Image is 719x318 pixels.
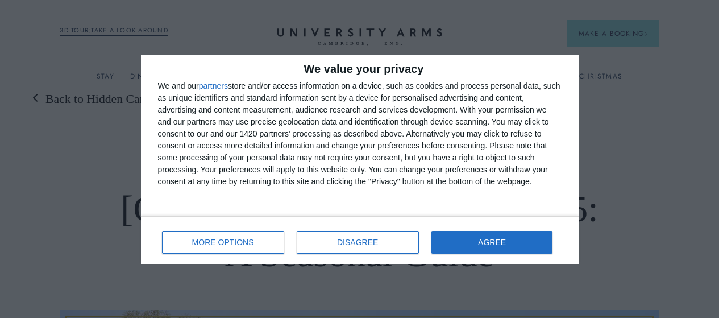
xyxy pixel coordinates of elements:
[478,238,506,246] span: AGREE
[158,80,562,188] div: We and our store and/or access information on a device, such as cookies and process personal data...
[199,82,228,90] button: partners
[297,231,419,254] button: DISAGREE
[162,231,284,254] button: MORE OPTIONS
[337,238,378,246] span: DISAGREE
[141,55,579,264] div: qc-cmp2-ui
[192,238,254,246] span: MORE OPTIONS
[158,63,562,75] h2: We value your privacy
[431,231,553,254] button: AGREE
